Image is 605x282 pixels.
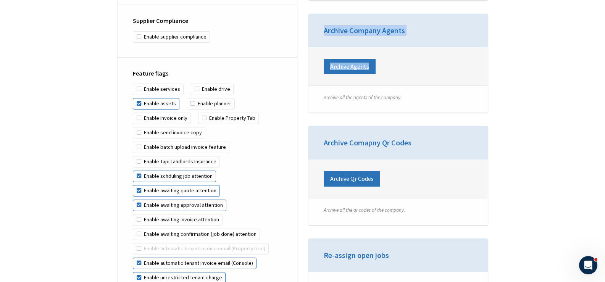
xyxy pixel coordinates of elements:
label: Enable invoice only [133,113,191,124]
label: Enable supplier compliance [133,31,210,43]
label: Enable send invoice copy [133,127,205,139]
h3: Archive Company Agents [324,25,473,36]
iframe: Intercom live chat [579,256,597,274]
strong: Supplier Compliance [133,17,188,24]
label: Enable awaiting quote attention [133,185,220,197]
p: Archive all the qr codes of the company. [324,207,473,214]
label: Enable services [133,84,184,95]
label: Enable schduling job attention [133,171,216,182]
label: Enable awaiting approval attention [133,200,226,211]
label: Enable Tapi Landlords Insurance [133,156,220,168]
label: Enable assets [133,98,179,110]
button: Archive Agents [324,59,376,74]
label: Enable batch upload invoice feature [133,142,229,153]
label: Enable planner [187,98,235,110]
label: Enable awaiting invoice attention [133,214,223,226]
label: Enable drive [191,84,234,95]
label: Enable automatic tenant invoice email (PropertyTree) [133,243,269,255]
button: Archive Qr Codes [324,171,380,186]
label: Enable automatic tenant invoice email (Console) [133,258,257,269]
p: Archive all the agents of the company. [324,94,473,101]
label: Enable Property Tab [198,113,259,124]
label: Enable awaiting confirmation (job done) attention [133,229,260,240]
h3: Archive Comapny Qr Codes [324,137,473,148]
strong: Feature flags [133,69,168,77]
h3: Re-assign open jobs [324,250,473,261]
